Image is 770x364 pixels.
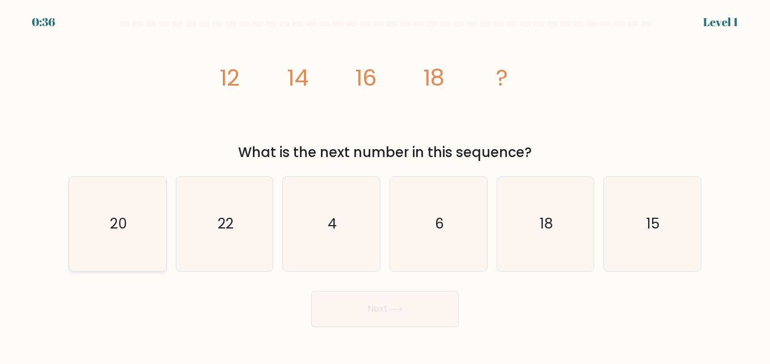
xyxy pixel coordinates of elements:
[496,62,508,94] tspan: ?
[647,214,660,234] text: 15
[355,62,376,94] tspan: 16
[703,14,738,31] div: Level 1
[32,14,55,31] div: 0:36
[435,214,444,234] text: 6
[219,62,240,94] tspan: 12
[311,291,459,327] button: Next
[423,62,445,94] tspan: 18
[218,214,234,234] text: 22
[110,214,127,234] text: 20
[75,142,695,163] div: What is the next number in this sequence?
[328,214,337,234] text: 4
[287,62,308,94] tspan: 14
[540,214,553,234] text: 18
